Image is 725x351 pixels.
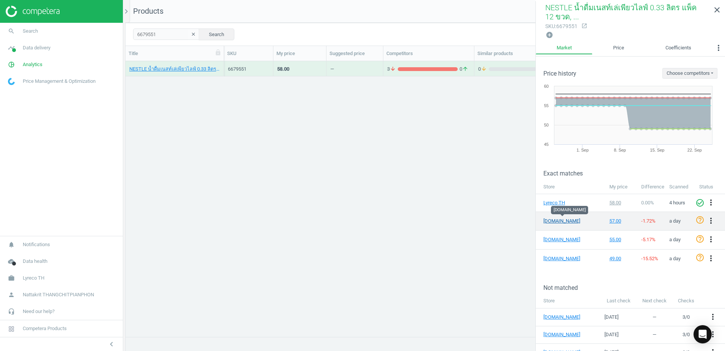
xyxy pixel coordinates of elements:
[23,61,42,68] span: Analytics
[581,23,587,29] i: open_in_new
[23,291,94,298] span: Nattakrit THANGCHITPIANPHON
[188,29,199,40] button: clear
[23,275,44,281] span: Lyreco TH
[478,66,489,73] span: 0
[577,23,587,30] a: open_in_new
[4,288,19,302] i: person
[277,66,289,73] div: 58.00
[609,199,634,206] div: 58.00
[706,198,716,208] button: more_vert
[601,294,636,308] th: Last check
[641,200,654,206] span: 0.00 %
[23,241,50,248] span: Notifications
[4,57,19,72] i: pie_chart_outlined
[641,218,656,224] span: -1.72 %
[545,3,697,21] span: NESTLE น้ำดื่มเนสท์เล่เพียวไลฟ์ 0.33 ลิตร แพ็ค 12 ขวด, ...
[23,44,50,51] span: Data delivery
[543,236,581,243] a: [DOMAIN_NAME]
[641,237,656,242] span: -5.17 %
[551,206,588,214] div: [DOMAIN_NAME]
[543,255,581,262] a: [DOMAIN_NAME]
[102,339,121,349] button: chevron_left
[23,308,55,315] span: Need our help?
[462,66,468,73] i: arrow_upward
[536,294,601,308] th: Store
[636,294,672,308] th: Next check
[4,41,19,55] i: timeline
[543,170,725,177] h3: Exact matches
[4,24,19,38] i: search
[330,66,334,75] div: —
[576,148,588,152] tspan: 1. Sep
[458,66,470,73] span: 0
[637,180,665,194] th: Difference
[641,256,658,261] span: -15.52 %
[228,66,269,73] div: 6679551
[665,180,695,194] th: Scanned
[23,325,67,332] span: Competera Products
[126,61,725,331] div: grid
[592,41,645,54] a: Price
[4,304,19,319] i: headset_mic
[695,180,725,194] th: Status
[199,28,234,40] button: Search
[543,314,589,321] a: [DOMAIN_NAME]
[4,254,19,269] i: cloud_done
[636,308,672,326] td: —
[545,23,555,29] span: sku
[706,254,716,264] button: more_vert
[609,255,634,262] div: 49.00
[543,331,589,338] a: [DOMAIN_NAME]
[714,43,723,52] i: more_vert
[708,312,717,321] i: more_vert
[673,294,700,308] th: Checks
[129,50,221,57] div: Title
[544,103,549,108] text: 55
[544,123,549,127] text: 50
[477,50,551,57] div: Similar products
[276,50,323,57] div: My price
[330,50,380,57] div: Suggested price
[8,78,15,85] img: wGWNvw8QSZomAAAAABJRU5ErkJggg==
[706,235,716,245] button: more_vert
[191,32,196,37] i: clear
[706,216,716,225] i: more_vert
[695,198,705,207] i: check_circle_outline
[133,28,199,40] input: SKU/Title search
[536,41,592,54] a: Market
[606,180,637,194] th: My price
[609,236,634,243] div: 55.00
[609,218,634,225] div: 57.00
[604,314,618,320] span: [DATE]
[386,50,471,57] div: Competitors
[695,215,705,225] i: help_outline
[545,31,554,40] button: add_circle
[390,66,396,73] i: arrow_downward
[544,142,549,147] text: 45
[712,41,725,57] button: more_vert
[706,216,716,226] button: more_vert
[227,50,270,57] div: SKU
[544,84,549,89] text: 60
[604,332,618,337] span: [DATE]
[387,66,398,73] span: 3
[645,41,712,54] a: Coefficients
[673,326,700,344] td: 3 / 0
[23,78,96,85] span: Price Management & Optimization
[695,253,705,262] i: help_outline
[133,6,163,16] span: Products
[706,198,716,207] i: more_vert
[708,330,717,340] button: more_vert
[129,66,220,73] a: NESTLE น้ำดื่มเนสท์เล่เพียวไลฟ์ 0.33 ลิตร แพ็ค 12 ขวด, Unknown
[122,7,131,16] i: chevron_right
[712,5,722,14] i: close
[708,312,717,322] button: more_vert
[687,148,702,152] tspan: 22. Sep
[6,6,60,17] img: ajHJNr6hYgQAAAAASUVORK5CYII=
[107,340,116,349] i: chevron_left
[669,200,685,206] span: 4 hours
[708,330,717,339] i: more_vert
[614,148,626,152] tspan: 8. Sep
